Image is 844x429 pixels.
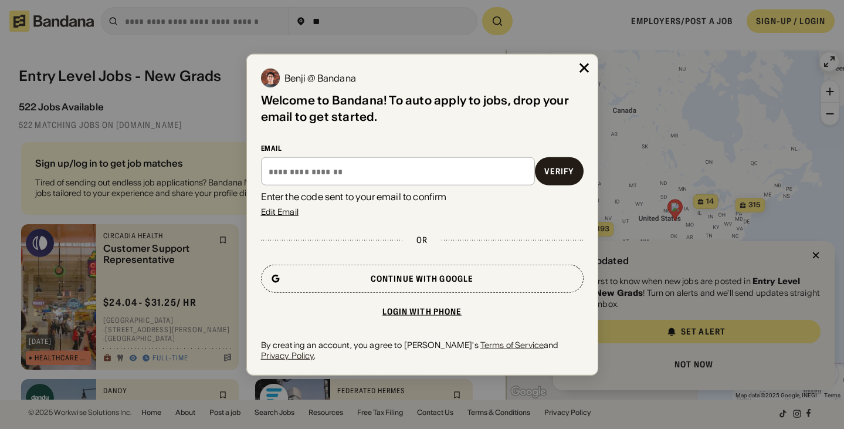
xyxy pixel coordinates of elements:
div: or [416,235,428,245]
a: Terms of Service [480,339,544,350]
div: Continue with Google [371,274,473,282]
div: Welcome to Bandana! To auto apply to jobs, drop your email to get started. [261,92,584,124]
div: Verify [544,167,574,175]
div: Edit Email [261,208,299,216]
div: Benji @ Bandana [284,73,356,82]
div: Login with phone [382,307,462,315]
div: By creating an account, you agree to [PERSON_NAME]'s and . [261,339,584,360]
div: Email [261,143,584,153]
a: Privacy Policy [261,350,314,361]
div: Enter the code sent to your email to confirm [261,190,584,203]
img: Benji @ Bandana [261,68,280,87]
